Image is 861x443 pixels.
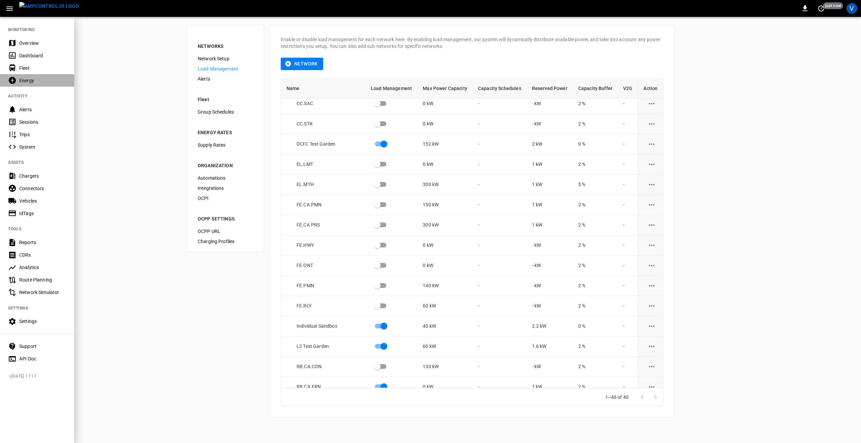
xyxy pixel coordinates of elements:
[19,173,66,179] div: Chargers
[19,2,79,10] img: ampcontrol.io logo
[19,252,66,258] div: CDRs
[19,355,66,362] div: API Doc
[19,210,66,217] div: IdTags
[19,276,66,283] div: Route Planning
[19,65,66,71] div: Fleet
[846,3,857,14] div: profile-icon
[19,239,66,246] div: Reports
[19,144,66,150] div: System
[19,318,66,325] div: Settings
[19,289,66,296] div: Network Simulator
[19,131,66,138] div: Trips
[823,2,843,9] span: just now
[816,3,827,14] button: set refresh interval
[19,52,66,59] div: Dashboard
[19,343,66,350] div: Support
[19,106,66,113] div: Alerts
[9,373,69,380] span: v [DATE] 17:17
[19,264,66,271] div: Analytics
[19,40,66,47] div: Overview
[19,119,66,125] div: Sessions
[19,198,66,204] div: Vehicles
[19,185,66,192] div: Connectors
[19,77,66,84] div: Energy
